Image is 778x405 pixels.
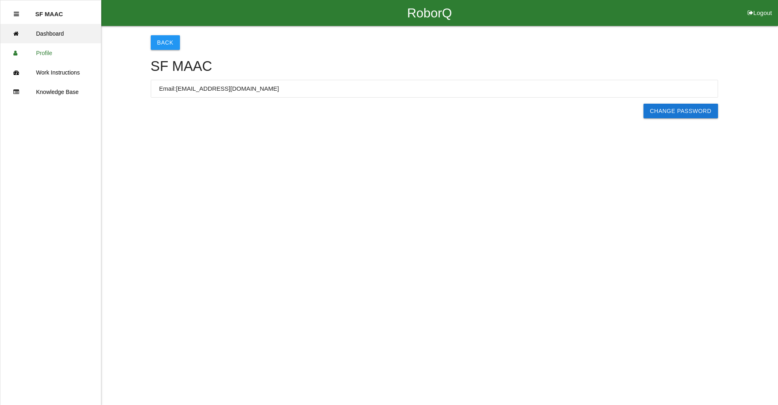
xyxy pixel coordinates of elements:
[151,59,718,74] h4: SF MAAC
[0,43,101,63] a: Profile
[643,104,718,118] a: Change Password
[35,4,63,17] p: SF MAAC
[151,35,180,50] button: Back
[14,4,19,24] div: Close
[151,80,718,98] li: Email: [EMAIL_ADDRESS][DOMAIN_NAME]
[0,82,101,102] a: Knowledge Base
[0,63,101,82] a: Work Instructions
[0,24,101,43] a: Dashboard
